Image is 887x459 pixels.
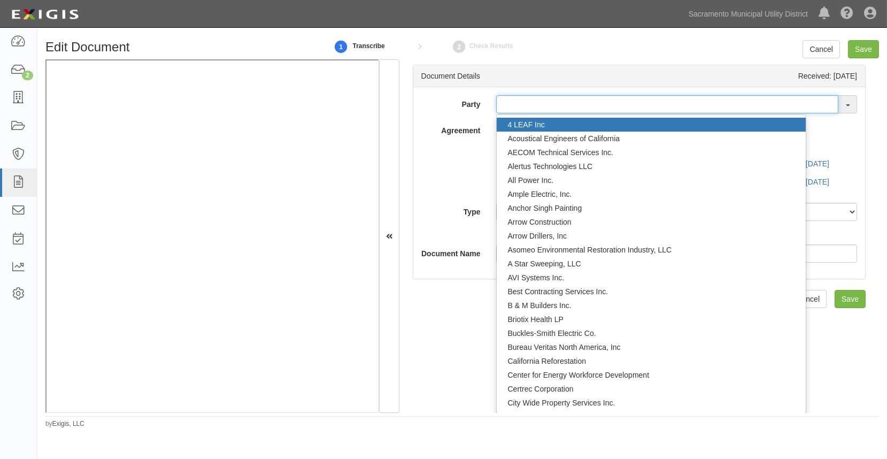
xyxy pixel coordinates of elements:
[469,42,513,50] small: Check Results
[497,173,805,187] a: All Power Inc.
[840,7,853,20] i: Help Center - Complianz
[413,121,489,136] label: Agreement
[497,243,805,257] a: Asomeo Environmental Restoration Industry, LLC
[497,118,805,132] a: 4 LEAF Inc
[806,178,829,186] a: [DATE]
[22,71,33,80] div: 2
[497,201,805,215] a: Anchor Singh Painting
[497,257,805,271] a: A Star Sweeping, LLC
[497,146,805,159] a: AECOM Technical Services Inc.
[497,159,805,173] a: Alertus Technologies LLC
[421,71,481,81] div: Document Details
[497,312,805,326] a: Briotix Health LP
[451,35,467,58] a: Check Results
[497,132,805,146] a: Acoustical Engineers of California
[789,290,827,308] a: Cancel
[835,290,866,308] input: Save
[497,368,805,382] a: Center for Energy Workforce Development
[497,229,805,243] a: Arrow Drillers, Inc
[848,40,879,58] input: Save
[497,285,805,299] a: Best Contracting Services Inc.
[8,5,82,24] img: logo-5460c22ac91f19d4615b14bd174203de0afe785f0fc80cf4dbbc73dc1793850b.png
[413,95,489,110] label: Party
[353,42,385,50] small: Transcribe
[451,41,467,53] strong: 2
[497,382,805,396] a: Certrec Corporation
[45,419,84,429] small: by
[497,299,805,312] a: B & M Builders Inc.
[413,244,489,259] label: Document Name
[497,187,805,201] a: Ample Electric, Inc.
[497,396,805,410] a: City Wide Property Services Inc.
[497,340,805,354] a: Bureau Veritas North America, Inc
[497,326,805,340] a: Buckles-Smith Electric Co.
[333,41,349,53] strong: 1
[803,40,840,58] a: Cancel
[683,3,813,25] a: Sacramento Municipal Utility District
[45,40,313,54] h1: Edit Document
[497,410,805,424] a: Clark Bros Inc.
[413,203,489,217] label: Type
[497,354,805,368] a: California Reforestation
[333,35,349,58] a: 1
[497,215,805,229] a: Arrow Construction
[52,420,84,427] a: Exigis, LLC
[798,71,857,81] div: Received: [DATE]
[497,271,805,285] a: AVI Systems Inc.
[806,159,829,168] a: [DATE]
